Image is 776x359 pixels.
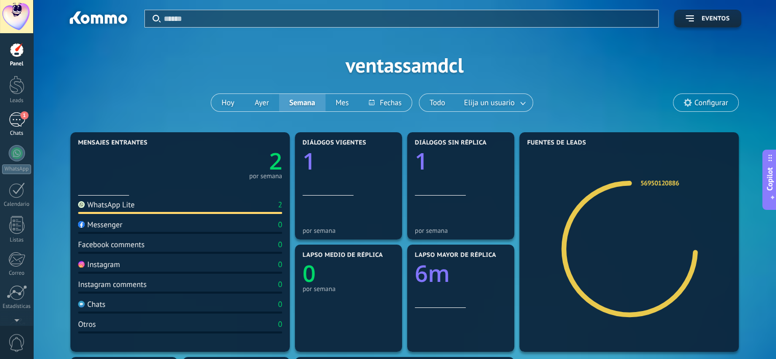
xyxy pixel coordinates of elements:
img: WhatsApp Lite [78,201,85,208]
button: Eventos [674,10,741,28]
img: Chats [78,301,85,307]
span: Lapso medio de réplica [303,252,383,259]
div: 0 [278,260,282,270]
div: Chats [2,130,32,137]
span: Fuentes de leads [527,139,586,147]
img: Messenger [78,221,85,228]
button: Ayer [244,94,279,111]
div: Chats [78,300,106,309]
a: 56950120886 [640,179,679,187]
button: Fechas [359,94,411,111]
div: Correo [2,270,32,277]
button: Elija un usuario [456,94,533,111]
div: 0 [278,280,282,290]
div: Panel [2,61,32,67]
div: 0 [278,300,282,309]
span: Diálogos sin réplica [415,139,487,147]
div: 0 [278,220,282,230]
div: Calendario [2,201,32,208]
button: Semana [279,94,326,111]
span: Configurar [694,99,728,107]
div: WhatsApp [2,164,31,174]
div: 0 [278,240,282,250]
span: Diálogos vigentes [303,139,366,147]
div: Listas [2,237,32,244]
div: Otros [78,320,96,329]
span: Mensajes entrantes [78,139,147,147]
div: Estadísticas [2,303,32,310]
text: 2 [269,146,282,177]
span: Elija un usuario [462,96,517,110]
button: Todo [419,94,456,111]
text: 0 [303,258,316,289]
div: Instagram comments [78,280,146,290]
div: Messenger [78,220,122,230]
div: por semana [415,227,507,234]
span: Copilot [765,167,775,190]
span: 1 [20,111,29,119]
div: por semana [249,174,282,179]
a: 6m [415,258,507,289]
a: 2 [180,146,282,177]
div: Instagram [78,260,120,270]
div: 2 [278,200,282,210]
div: Leads [2,98,32,104]
div: WhatsApp Lite [78,200,135,210]
div: Facebook comments [78,240,144,250]
img: Instagram [78,261,85,268]
text: 6m [415,258,450,289]
button: Hoy [211,94,244,111]
div: 0 [278,320,282,329]
text: 1 [303,146,316,177]
text: 1 [415,146,428,177]
span: Lapso mayor de réplica [415,252,496,259]
span: Eventos [702,15,730,22]
div: por semana [303,285,394,293]
div: por semana [303,227,394,234]
button: Mes [326,94,359,111]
